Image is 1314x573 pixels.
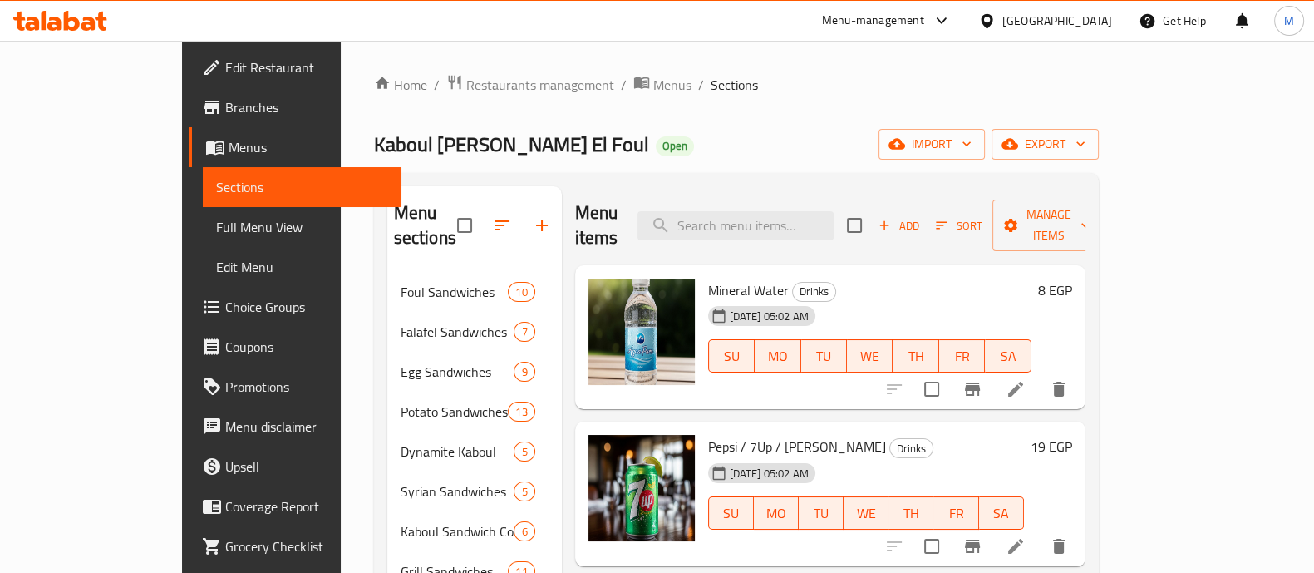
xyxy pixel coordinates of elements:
span: 6 [514,524,534,540]
div: Potato Sandwiches13 [387,392,562,432]
span: MO [761,344,794,368]
span: 13 [509,404,534,420]
a: Menus [189,127,401,167]
a: Restaurants management [446,74,614,96]
span: Sort [936,216,982,235]
span: Sort sections [482,205,522,245]
span: Coupons [225,337,388,357]
span: Egg Sandwiches [401,362,514,382]
span: Restaurants management [466,75,614,95]
div: Falafel Sandwiches7 [387,312,562,352]
div: items [514,322,534,342]
span: TU [805,501,837,526]
a: Sections [203,167,401,207]
span: 7 [514,324,534,340]
span: import [892,134,972,155]
button: FR [939,339,985,373]
button: MO [754,496,799,530]
span: 9 [514,364,534,380]
span: Open [656,139,694,153]
span: Menus [229,137,388,157]
img: Pepsi / 7Up / Miranda [588,435,695,541]
button: Manage items [992,200,1104,251]
div: Egg Sandwiches9 [387,352,562,392]
button: export [992,129,1099,160]
span: Sections [216,177,388,197]
span: Choice Groups [225,297,388,317]
span: 10 [509,284,534,300]
div: Foul Sandwiches [401,282,509,302]
div: Dynamite Kaboul5 [387,432,562,472]
a: Full Menu View [203,207,401,247]
div: Drinks [889,438,933,458]
div: Menu-management [822,11,924,31]
a: Coupons [189,327,401,367]
span: Upsell [225,457,388,477]
span: Select all sections [447,208,482,243]
span: Kaboul Sandwich Corner [401,521,514,541]
li: / [434,75,440,95]
span: Sort items [925,213,992,239]
a: Promotions [189,367,401,407]
h2: Menu sections [394,200,457,250]
h6: 19 EGP [1031,435,1072,458]
button: TH [893,339,938,373]
span: Mineral Water [708,278,789,303]
span: Edit Menu [216,257,388,277]
div: [GEOGRAPHIC_DATA] [1002,12,1112,30]
span: Promotions [225,377,388,397]
span: FR [940,501,972,526]
button: Add [872,213,925,239]
span: Drinks [793,282,835,301]
div: Syrian Sandwiches5 [387,472,562,511]
span: 5 [514,484,534,500]
span: SU [716,344,748,368]
div: items [514,362,534,382]
span: [DATE] 05:02 AM [723,309,815,324]
a: Coverage Report [189,487,401,526]
span: Kaboul [PERSON_NAME] El Foul [374,126,649,163]
button: Branch-specific-item [952,526,992,566]
button: TH [888,496,933,530]
button: TU [799,496,844,530]
div: Kaboul Sandwich Corner6 [387,511,562,551]
span: Add [876,216,921,235]
a: Branches [189,87,401,127]
button: delete [1039,526,1079,566]
button: FR [933,496,978,530]
a: Grocery Checklist [189,526,401,566]
span: Select section [837,208,872,243]
div: Syrian Sandwiches [401,482,514,501]
span: Dynamite Kaboul [401,442,514,462]
li: / [698,75,704,95]
div: Drinks [792,282,836,302]
span: WE [850,501,882,526]
a: Menu disclaimer [189,407,401,447]
span: Select to update [914,372,949,407]
span: [DATE] 05:02 AM [723,466,815,482]
button: MO [755,339,800,373]
span: M [1284,12,1294,30]
span: Add item [872,213,925,239]
div: items [508,402,534,422]
nav: breadcrumb [374,74,1099,96]
a: Choice Groups [189,287,401,327]
a: Upsell [189,447,401,487]
span: Falafel Sandwiches [401,322,514,342]
span: Edit Restaurant [225,57,388,77]
button: SU [708,339,755,373]
button: TU [801,339,847,373]
img: Mineral Water [588,279,695,385]
button: Branch-specific-item [952,369,992,409]
span: Branches [225,97,388,117]
h2: Menu items [575,200,618,250]
button: SU [708,496,754,530]
span: Grocery Checklist [225,536,388,556]
div: Open [656,136,694,156]
span: SU [716,501,747,526]
span: TH [895,501,927,526]
span: MO [760,501,792,526]
span: WE [854,344,886,368]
